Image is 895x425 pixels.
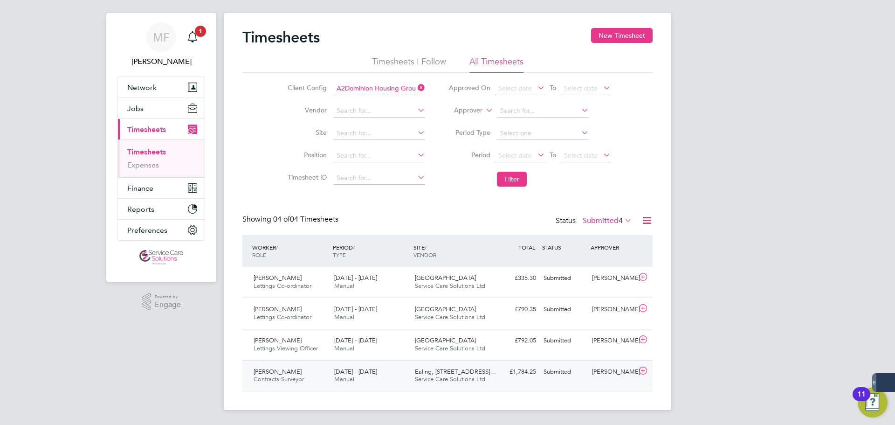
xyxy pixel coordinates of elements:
[564,84,598,92] span: Select date
[857,394,866,406] div: 11
[540,239,588,256] div: STATUS
[153,31,170,43] span: MF
[334,336,377,344] span: [DATE] - [DATE]
[330,239,411,263] div: PERIOD
[415,344,485,352] span: Service Care Solutions Ltd
[415,305,476,313] span: [GEOGRAPHIC_DATA]
[588,302,637,317] div: [PERSON_NAME]
[497,172,527,187] button: Filter
[491,333,540,348] div: £792.05
[415,368,496,376] span: Ealing, [STREET_ADDRESS]…
[334,344,354,352] span: Manual
[127,125,166,134] span: Timesheets
[372,56,446,73] li: Timesheets I Follow
[334,305,377,313] span: [DATE] - [DATE]
[195,26,206,37] span: 1
[285,151,327,159] label: Position
[127,205,154,214] span: Reports
[415,375,485,383] span: Service Care Solutions Ltd
[518,244,535,251] span: TOTAL
[118,77,205,98] button: Network
[254,344,318,352] span: Lettings Viewing Officer
[333,127,425,140] input: Search for...
[540,364,588,380] div: Submitted
[497,105,589,118] input: Search for...
[588,364,637,380] div: [PERSON_NAME]
[254,336,302,344] span: [PERSON_NAME]
[139,250,183,265] img: servicecare-logo-retina.png
[498,151,532,160] span: Select date
[334,368,377,376] span: [DATE] - [DATE]
[117,56,205,67] span: Megan Ford
[333,172,425,185] input: Search for...
[276,244,278,251] span: /
[273,215,338,224] span: 04 Timesheets
[334,375,354,383] span: Manual
[242,28,320,47] h2: Timesheets
[491,302,540,317] div: £790.35
[250,239,330,263] div: WORKER
[425,244,427,251] span: /
[858,388,888,418] button: Open Resource Center, 11 new notifications
[127,184,153,193] span: Finance
[117,22,205,67] a: MF[PERSON_NAME]
[591,28,653,43] button: New Timesheet
[118,220,205,240] button: Preferences
[254,375,304,383] span: Contracts Surveyor
[415,282,485,290] span: Service Care Solutions Ltd
[556,215,634,228] div: Status
[155,301,181,309] span: Engage
[547,82,559,94] span: To
[413,251,436,258] span: VENDOR
[448,84,490,92] label: Approved On
[540,271,588,286] div: Submitted
[547,149,559,161] span: To
[334,282,354,290] span: Manual
[491,271,540,286] div: £335.30
[285,106,327,114] label: Vendor
[588,239,637,256] div: APPROVER
[540,302,588,317] div: Submitted
[254,313,311,321] span: Lettings Co-ordinator
[118,178,205,198] button: Finance
[415,274,476,282] span: [GEOGRAPHIC_DATA]
[619,216,623,225] span: 4
[127,226,167,235] span: Preferences
[353,244,355,251] span: /
[118,98,205,118] button: Jobs
[448,128,490,137] label: Period Type
[540,333,588,348] div: Submitted
[588,271,637,286] div: [PERSON_NAME]
[127,104,144,113] span: Jobs
[142,293,181,311] a: Powered byEngage
[127,160,159,169] a: Expenses
[564,151,598,160] span: Select date
[441,106,482,115] label: Approver
[254,305,302,313] span: [PERSON_NAME]
[252,251,266,258] span: ROLE
[254,282,311,290] span: Lettings Co-ordinator
[415,336,476,344] span: [GEOGRAPHIC_DATA]
[588,333,637,348] div: [PERSON_NAME]
[333,251,346,258] span: TYPE
[491,364,540,380] div: £1,784.25
[117,250,205,265] a: Go to home page
[242,215,340,224] div: Showing
[183,22,202,52] a: 1
[106,13,216,282] nav: Main navigation
[334,274,377,282] span: [DATE] - [DATE]
[254,368,302,376] span: [PERSON_NAME]
[285,173,327,181] label: Timesheet ID
[155,293,181,301] span: Powered by
[285,128,327,137] label: Site
[254,274,302,282] span: [PERSON_NAME]
[497,127,589,140] input: Select one
[333,105,425,118] input: Search for...
[127,147,166,156] a: Timesheets
[333,149,425,162] input: Search for...
[469,56,523,73] li: All Timesheets
[583,216,632,225] label: Submitted
[273,215,290,224] span: 04 of
[118,199,205,219] button: Reports
[415,313,485,321] span: Service Care Solutions Ltd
